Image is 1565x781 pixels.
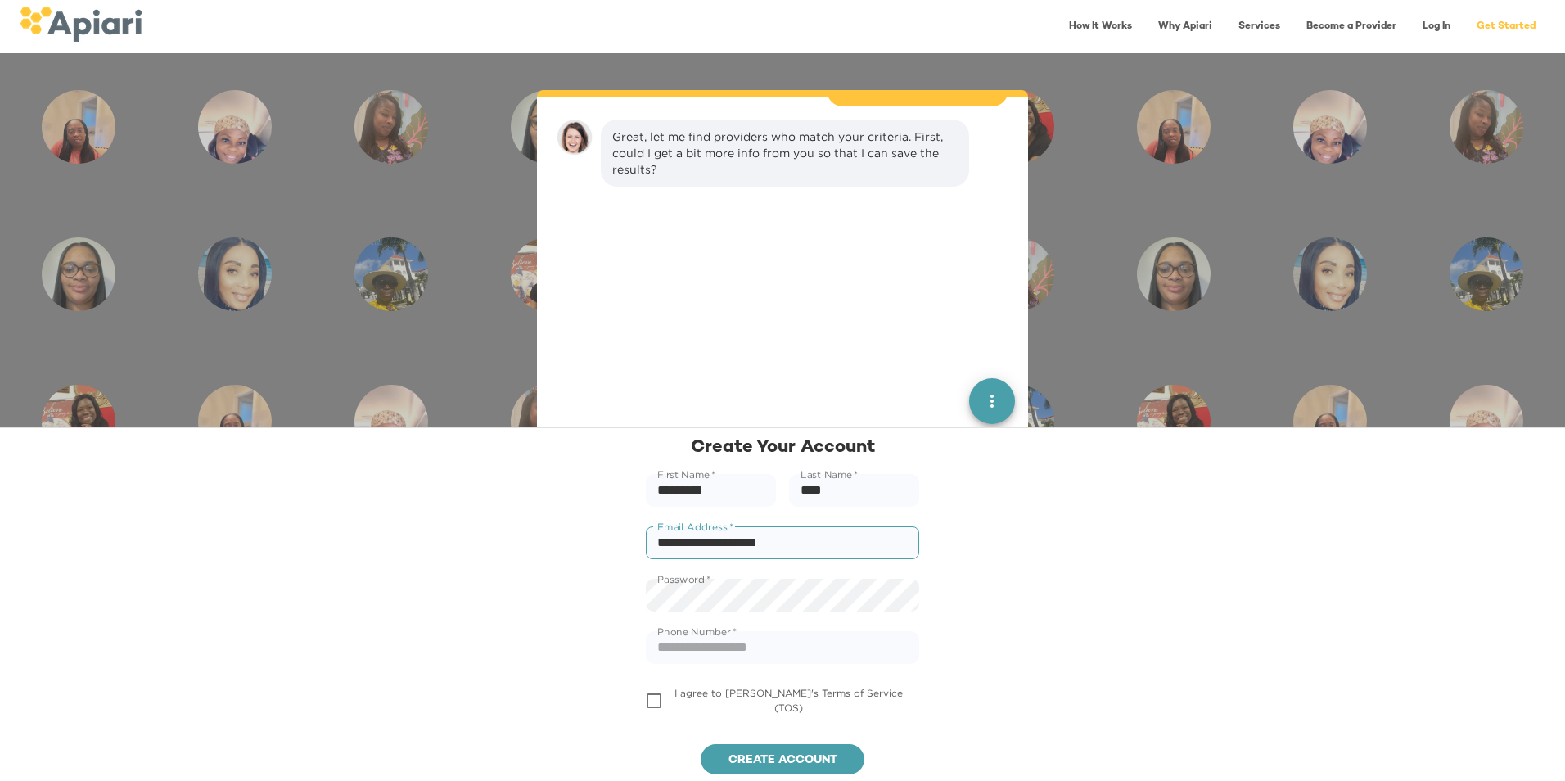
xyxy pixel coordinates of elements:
[20,7,142,42] img: logo
[714,751,851,771] span: Create account
[1229,10,1290,43] a: Services
[674,688,903,713] span: I agree to [PERSON_NAME]'s
[1148,10,1222,43] a: Why Apiari
[1059,10,1142,43] a: How It Works
[557,120,593,156] img: amy.37686e0395c82528988e.png
[1467,10,1545,43] a: Get Started
[701,744,864,775] button: Create account
[969,378,1015,424] button: quick menu
[612,129,958,178] div: Great, let me find providers who match your criteria. First, could I get a bit more info from you...
[1413,10,1460,43] a: Log In
[774,688,903,713] a: Terms of Service (TOS)
[646,435,919,460] div: Create Your Account
[1297,10,1406,43] a: Become a Provider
